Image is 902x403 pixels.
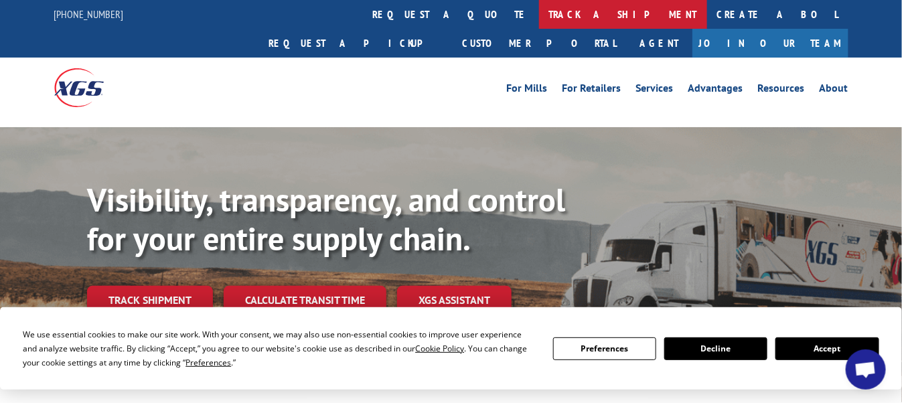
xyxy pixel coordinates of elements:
[758,83,805,98] a: Resources
[397,286,512,315] a: XGS ASSISTANT
[453,29,627,58] a: Customer Portal
[87,179,565,259] b: Visibility, transparency, and control for your entire supply chain.
[507,83,548,98] a: For Mills
[415,343,464,354] span: Cookie Policy
[692,29,848,58] a: Join Our Team
[562,83,621,98] a: For Retailers
[846,349,886,390] div: Open chat
[820,83,848,98] a: About
[553,337,656,360] button: Preferences
[87,286,213,314] a: Track shipment
[185,357,231,368] span: Preferences
[775,337,879,360] button: Accept
[664,337,767,360] button: Decline
[54,7,124,21] a: [PHONE_NUMBER]
[259,29,453,58] a: Request a pickup
[688,83,743,98] a: Advantages
[636,83,674,98] a: Services
[627,29,692,58] a: Agent
[23,327,536,370] div: We use essential cookies to make our site work. With your consent, we may also use non-essential ...
[224,286,386,315] a: Calculate transit time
